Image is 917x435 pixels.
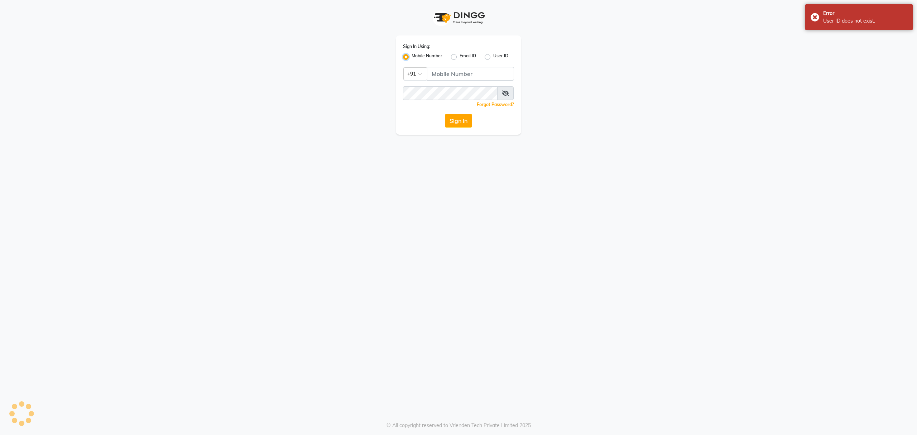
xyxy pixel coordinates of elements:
input: Username [403,86,498,100]
div: User ID does not exist. [823,17,907,25]
label: Email ID [460,53,476,61]
img: logo1.svg [430,7,487,28]
label: Sign In Using: [403,43,430,50]
div: Error [823,10,907,17]
input: Username [427,67,514,81]
a: Forgot Password? [477,102,514,107]
button: Sign In [445,114,472,128]
label: User ID [493,53,508,61]
label: Mobile Number [412,53,442,61]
